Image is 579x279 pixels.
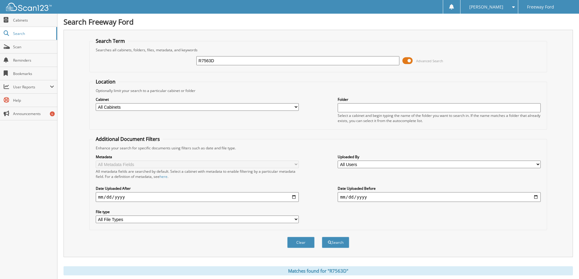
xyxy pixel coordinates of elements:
[13,44,54,49] span: Scan
[50,111,55,116] div: 6
[338,186,541,191] label: Date Uploaded Before
[469,5,503,9] span: [PERSON_NAME]
[338,154,541,159] label: Uploaded By
[338,192,541,202] input: end
[13,18,54,23] span: Cabinets
[13,111,54,116] span: Announcements
[338,97,541,102] label: Folder
[322,237,349,248] button: Search
[93,38,128,44] legend: Search Term
[93,136,163,142] legend: Additional Document Filters
[287,237,315,248] button: Clear
[527,5,554,9] span: Freeway Ford
[96,209,299,214] label: File type
[13,31,53,36] span: Search
[64,17,573,27] h1: Search Freeway Ford
[160,174,167,179] a: here
[416,59,443,63] span: Advanced Search
[96,186,299,191] label: Date Uploaded After
[13,58,54,63] span: Reminders
[338,113,541,123] div: Select a cabinet and begin typing the name of the folder you want to search in. If the name match...
[13,84,50,90] span: User Reports
[93,88,544,93] div: Optionally limit your search to a particular cabinet or folder
[93,78,119,85] legend: Location
[96,97,299,102] label: Cabinet
[93,145,544,151] div: Enhance your search for specific documents using filters such as date and file type.
[96,169,299,179] div: All metadata fields are searched by default. Select a cabinet with metadata to enable filtering b...
[13,98,54,103] span: Help
[93,47,544,53] div: Searches all cabinets, folders, files, metadata, and keywords
[96,154,299,159] label: Metadata
[6,3,52,11] img: scan123-logo-white.svg
[13,71,54,76] span: Bookmarks
[64,266,573,275] div: Matches found for "R7563D"
[96,192,299,202] input: start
